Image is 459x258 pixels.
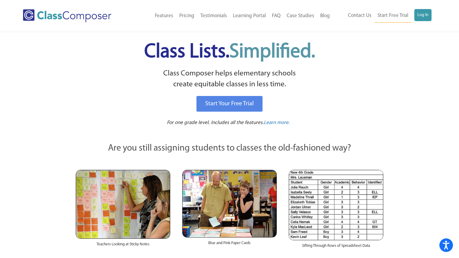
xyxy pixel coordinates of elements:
[345,9,375,22] a: Contact Us
[182,170,277,237] img: Blue and Pink Paper Cards
[152,9,176,23] a: Features
[205,101,254,107] span: Start Your Free Trial
[230,9,269,23] a: Learning Portal
[23,9,111,22] img: Class Composer
[284,9,317,23] a: Case Studies
[144,42,315,62] span: Class Lists.
[76,170,170,239] img: Teachers Looking at Sticky Notes
[414,9,432,21] a: Log In
[289,170,383,240] img: Spreadsheets
[375,9,411,23] a: Start Free Trial
[196,96,263,112] a: Start Your Free Trial
[317,9,333,23] a: Blog
[167,120,264,125] span: For one grade level. Includes all the features.
[229,42,315,62] span: Simplified.
[76,142,384,155] p: Are you still assigning students to classes the old-fashioned way?
[333,9,432,23] nav: Header Menu
[182,237,277,252] div: Blue and Pink Paper Cards
[264,120,290,125] span: Learn more.
[75,68,384,90] p: Class Composer helps elementary schools create equitable classes in less time.
[264,119,290,127] a: Learn more.
[131,9,333,23] nav: Header Menu
[76,239,170,253] div: Teachers Looking at Sticky Notes
[176,9,197,23] a: Pricing
[269,9,284,23] a: FAQ
[289,240,383,255] div: Sifting Through Rows of Spreadsheet Data
[197,9,230,23] a: Testimonials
